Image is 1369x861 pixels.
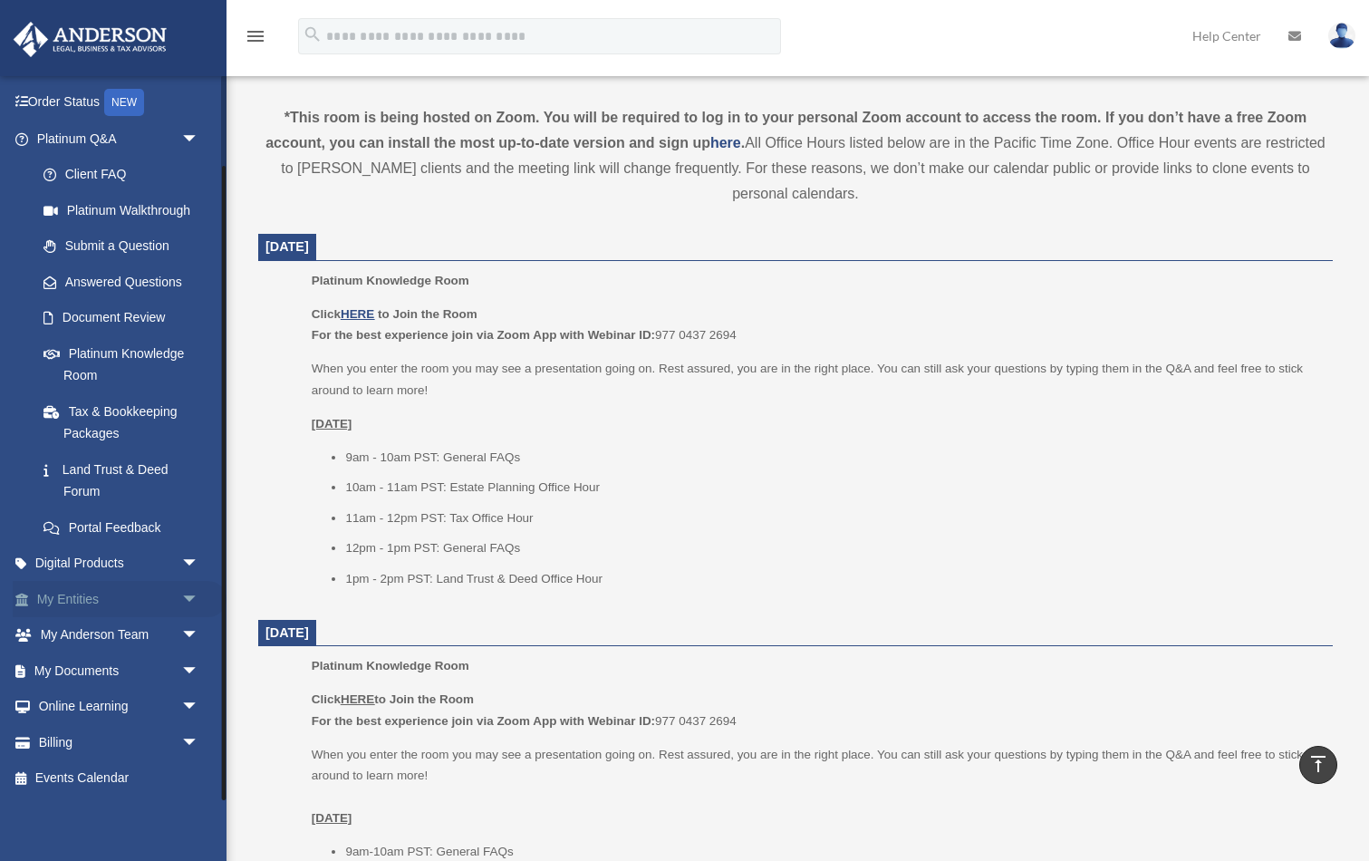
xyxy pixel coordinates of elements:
[1328,23,1355,49] img: User Pic
[312,328,655,342] b: For the best experience join via Zoom App with Webinar ID:
[25,157,227,193] a: Client FAQ
[13,724,227,760] a: Billingarrow_drop_down
[181,121,217,158] span: arrow_drop_down
[25,509,227,546] a: Portal Feedback
[181,581,217,618] span: arrow_drop_down
[341,692,374,706] u: HERE
[312,811,352,825] u: [DATE]
[181,546,217,583] span: arrow_drop_down
[312,689,1320,731] p: 977 0437 2694
[265,239,309,254] span: [DATE]
[741,135,745,150] strong: .
[312,358,1320,401] p: When you enter the room you may see a presentation going on. Rest assured, you are in the right p...
[312,692,474,706] b: Click to Join the Room
[1299,746,1337,784] a: vertical_align_top
[312,659,469,672] span: Platinum Knowledge Room
[13,121,227,157] a: Platinum Q&Aarrow_drop_down
[25,228,227,265] a: Submit a Question
[312,744,1320,829] p: When you enter the room you may see a presentation going on. Rest assured, you are in the right p...
[8,22,172,57] img: Anderson Advisors Platinum Portal
[25,300,227,336] a: Document Review
[13,653,227,689] a: My Documentsarrow_drop_down
[312,714,655,728] b: For the best experience join via Zoom App with Webinar ID:
[378,307,477,321] b: to Join the Room
[265,110,1306,150] strong: *This room is being hosted on Zoom. You will be required to log in to your personal Zoom account ...
[13,760,227,797] a: Events Calendar
[303,24,323,44] i: search
[25,192,227,228] a: Platinum Walkthrough
[265,625,309,640] span: [DATE]
[258,105,1333,207] div: All Office Hours listed below are in the Pacific Time Zone. Office Hour events are restricted to ...
[181,689,217,726] span: arrow_drop_down
[181,724,217,761] span: arrow_drop_down
[312,417,352,430] u: [DATE]
[341,307,374,321] a: HERE
[25,335,217,393] a: Platinum Knowledge Room
[13,84,227,121] a: Order StatusNEW
[13,617,227,653] a: My Anderson Teamarrow_drop_down
[104,89,144,116] div: NEW
[345,477,1320,498] li: 10am - 11am PST: Estate Planning Office Hour
[13,546,227,582] a: Digital Productsarrow_drop_down
[25,451,227,509] a: Land Trust & Deed Forum
[345,568,1320,590] li: 1pm - 2pm PST: Land Trust & Deed Office Hour
[245,32,266,47] a: menu
[181,617,217,654] span: arrow_drop_down
[1307,753,1329,775] i: vertical_align_top
[13,689,227,725] a: Online Learningarrow_drop_down
[345,537,1320,559] li: 12pm - 1pm PST: General FAQs
[312,274,469,287] span: Platinum Knowledge Room
[25,393,227,451] a: Tax & Bookkeeping Packages
[181,653,217,690] span: arrow_drop_down
[312,307,378,321] b: Click
[710,135,741,150] a: here
[312,304,1320,346] p: 977 0437 2694
[25,264,227,300] a: Answered Questions
[13,581,227,617] a: My Entitiesarrow_drop_down
[345,447,1320,469] li: 9am - 10am PST: General FAQs
[245,25,266,47] i: menu
[345,508,1320,529] li: 11am - 12pm PST: Tax Office Hour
